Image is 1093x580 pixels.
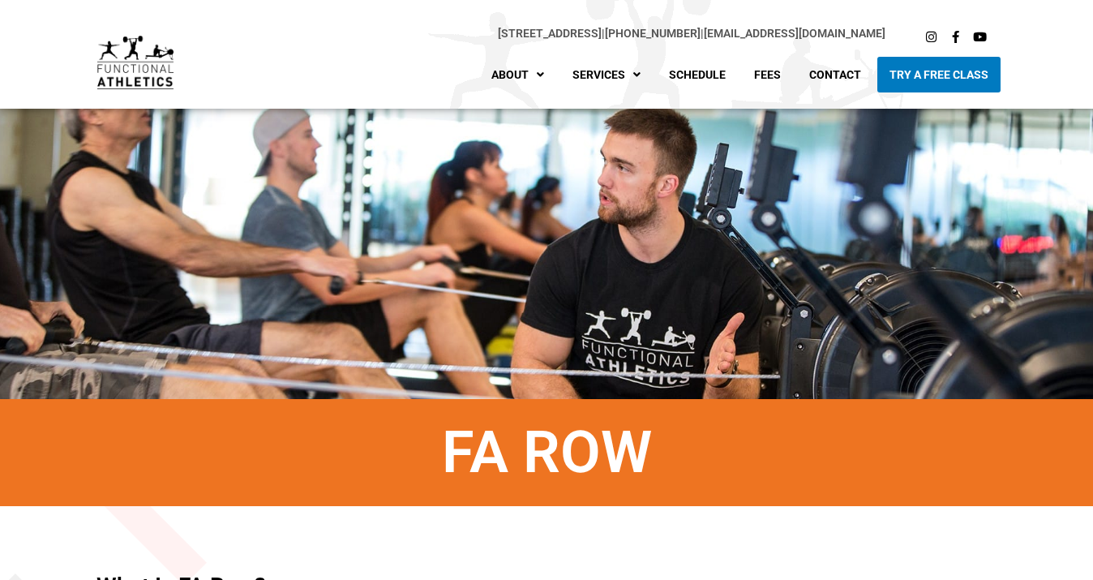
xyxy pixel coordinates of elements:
img: default-logo [97,36,174,88]
a: [PHONE_NUMBER] [605,27,701,40]
a: Contact [797,57,873,92]
a: Try A Free Class [877,57,1001,92]
h1: FA Row [24,423,1069,482]
a: [EMAIL_ADDRESS][DOMAIN_NAME] [704,27,885,40]
a: About [479,57,556,92]
a: Schedule [657,57,738,92]
a: Services [560,57,653,92]
a: Fees [742,57,793,92]
a: [STREET_ADDRESS] [498,27,602,40]
span: | [498,27,605,40]
p: | [206,24,885,43]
